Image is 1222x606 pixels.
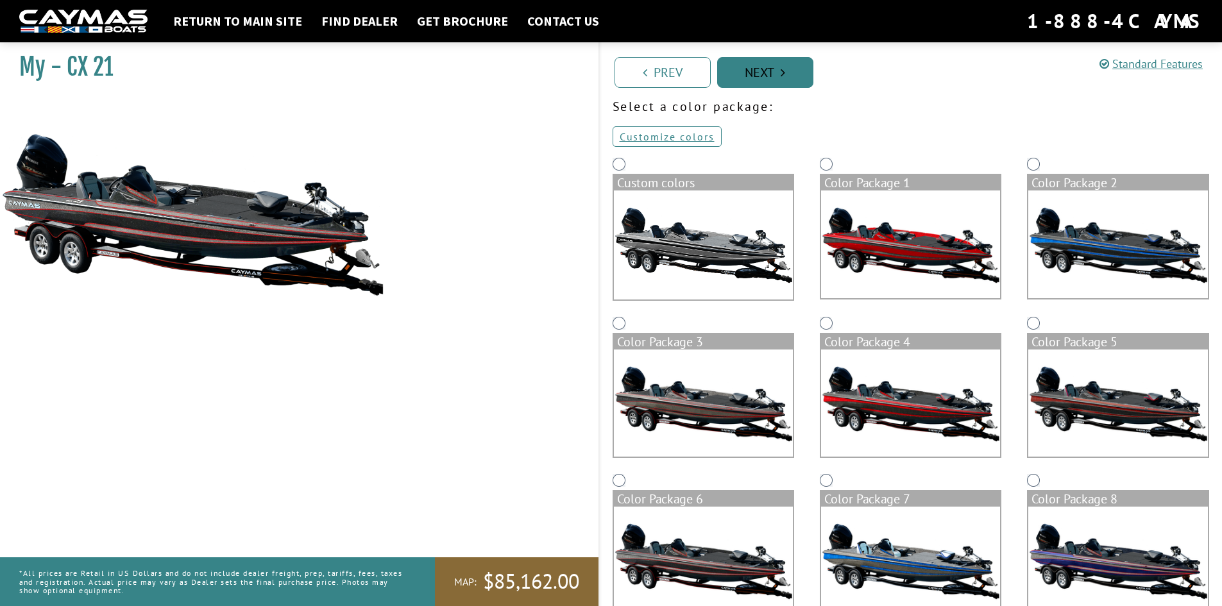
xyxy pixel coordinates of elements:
[1027,7,1203,35] div: 1-888-4CAYMAS
[1028,349,1207,457] img: color_package_336.png
[315,13,404,29] a: Find Dealer
[1028,491,1207,507] div: Color Package 8
[521,13,606,29] a: Contact Us
[1028,190,1207,298] img: color_package_333.png
[483,568,579,595] span: $85,162.00
[411,13,514,29] a: Get Brochure
[19,53,566,81] h1: My - CX 21
[614,190,793,299] img: cx-Base-Layer.png
[821,175,1000,190] div: Color Package 1
[821,334,1000,349] div: Color Package 4
[614,349,793,457] img: color_package_334.png
[19,10,148,33] img: white-logo-c9c8dbefe5ff5ceceb0f0178aa75bf4bb51f6bca0971e226c86eb53dfe498488.png
[821,491,1000,507] div: Color Package 7
[613,126,722,147] a: Customize colors
[454,575,477,589] span: MAP:
[614,175,793,190] div: Custom colors
[821,190,1000,298] img: color_package_332.png
[1028,334,1207,349] div: Color Package 5
[19,562,406,601] p: *All prices are Retail in US Dollars and do not include dealer freight, prep, tariffs, fees, taxe...
[717,57,813,88] a: Next
[614,491,793,507] div: Color Package 6
[435,557,598,606] a: MAP:$85,162.00
[613,97,1210,116] p: Select a color package:
[167,13,309,29] a: Return to main site
[1099,56,1203,71] a: Standard Features
[615,57,711,88] a: Prev
[821,349,1000,457] img: color_package_335.png
[1028,175,1207,190] div: Color Package 2
[614,334,793,349] div: Color Package 3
